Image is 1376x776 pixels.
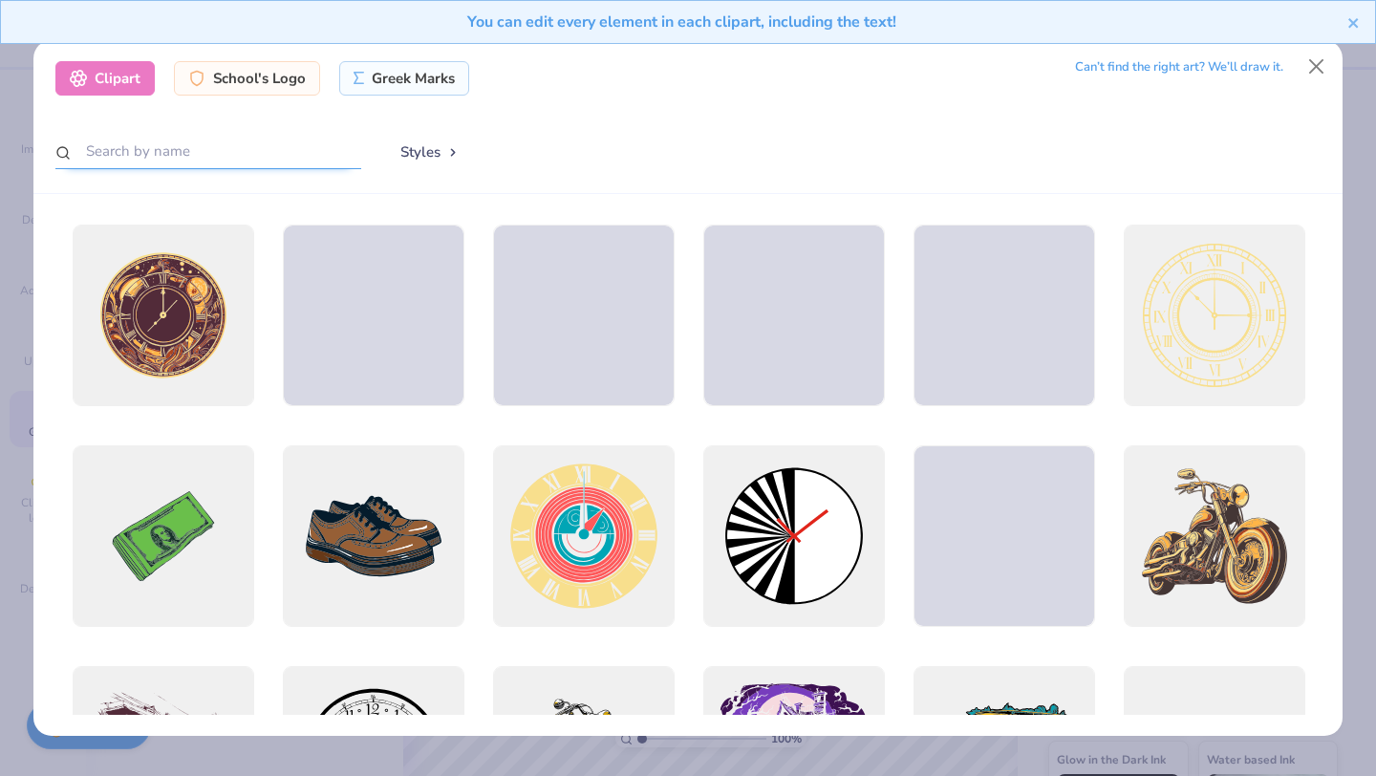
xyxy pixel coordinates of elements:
[339,61,470,96] div: Greek Marks
[174,61,320,96] div: School's Logo
[1075,51,1283,84] div: Can’t find the right art? We’ll draw it.
[1299,48,1335,84] button: Close
[1347,11,1361,33] button: close
[15,11,1347,33] div: You can edit every element in each clipart, including the text!
[55,134,361,169] input: Search by name
[55,61,155,96] div: Clipart
[380,134,480,170] button: Styles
